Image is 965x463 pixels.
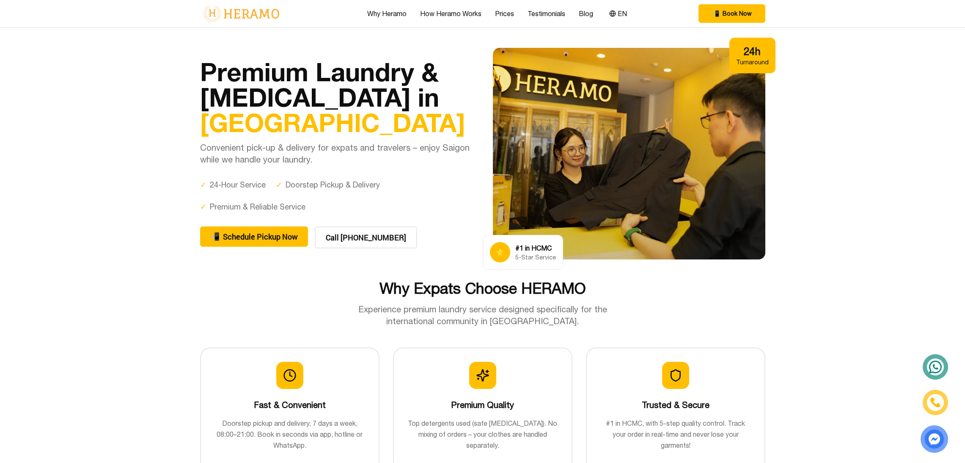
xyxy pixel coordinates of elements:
span: phone [210,231,220,243]
div: #1 in HCMC [515,243,556,253]
span: star [496,247,504,257]
button: phone Book Now [698,4,765,23]
button: EN [607,8,630,19]
div: 5-Star Service [515,253,556,262]
div: Premium & Reliable Service [200,201,305,213]
span: ✓ [200,179,206,191]
a: Why Heramo [367,8,407,19]
img: logo-with-text.png [200,5,282,22]
img: phone-icon [929,396,942,408]
h1: Premium Laundry & [MEDICAL_DATA] in [200,59,473,135]
p: Doorstep pickup and delivery, 7 days a week, 08:00–21:00. Book in seconds via app, hotline or Wha... [214,418,365,451]
a: Testimonials [528,8,565,19]
div: Turnaround [736,58,769,66]
button: Call [PHONE_NUMBER] [315,226,417,248]
div: 24h [736,44,769,58]
button: phone Schedule Pickup Now [200,226,308,247]
p: #1 in HCMC, with 5-step quality control. Track your order in real-time and never lose your garments! [600,418,751,451]
h3: Premium Quality [407,399,558,411]
a: phone-icon [924,391,947,414]
span: phone [712,9,719,18]
p: Experience premium laundry service designed specifically for the international community in [GEOG... [341,303,625,327]
p: Convenient pick-up & delivery for expats and travelers – enjoy Saigon while we handle your laundry. [200,142,473,165]
a: Prices [495,8,514,19]
span: [GEOGRAPHIC_DATA] [200,107,465,138]
span: ✓ [200,201,206,213]
span: Book Now [723,9,752,18]
a: How Heramo Works [420,8,481,19]
h3: Fast & Convenient [214,399,365,411]
a: Blog [579,8,593,19]
div: Doorstep Pickup & Delivery [276,179,380,191]
h3: Trusted & Secure [600,399,751,411]
p: Top detergents used (safe [MEDICAL_DATA]). No mixing of orders – your clothes are handled separat... [407,418,558,451]
div: 24-Hour Service [200,179,266,191]
h2: Why Expats Choose HERAMO [200,280,765,297]
span: ✓ [276,179,282,191]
